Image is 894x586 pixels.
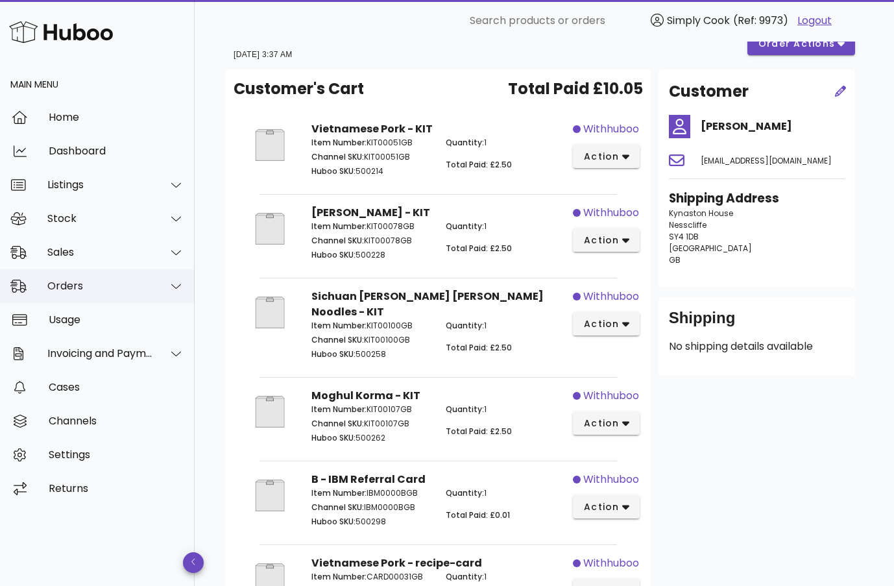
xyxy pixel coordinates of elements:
span: action [583,234,620,247]
strong: [PERSON_NAME] - KIT [311,205,430,220]
span: order actions [758,37,836,51]
span: Item Number: [311,487,367,498]
span: Item Number: [311,320,367,331]
span: Total Paid £10.05 [508,77,643,101]
div: Channels [49,415,184,427]
span: GB [669,254,681,265]
span: (Ref: 9973) [733,13,788,28]
span: Customer's Cart [234,77,364,101]
strong: Vietnamese Pork - KIT [311,121,433,136]
span: action [583,150,620,164]
span: Kynaston House [669,208,733,219]
span: Channel SKU: [311,418,364,429]
div: Dashboard [49,145,184,157]
p: 500228 [311,249,431,261]
h4: [PERSON_NAME] [701,119,845,134]
p: No shipping details available [669,339,845,354]
div: Shipping [669,308,845,339]
span: Channel SKU: [311,235,364,246]
span: Channel SKU: [311,502,364,513]
img: Huboo Logo [9,18,113,46]
span: Channel SKU: [311,151,364,162]
div: Settings [49,448,184,461]
div: Cases [49,381,184,393]
span: Nesscliffe [669,219,707,230]
strong: Moghul Korma - KIT [311,388,420,403]
p: KIT00107GB [311,418,431,430]
span: Total Paid: £2.50 [446,159,512,170]
button: action [573,228,640,252]
strong: Vietnamese Pork - recipe-card [311,555,482,570]
p: 500258 [311,348,431,360]
p: 500214 [311,165,431,177]
span: withhuboo [583,555,639,571]
span: withhuboo [583,289,639,304]
span: withhuboo [583,388,639,404]
p: CARD00031GB [311,571,431,583]
span: Item Number: [311,221,367,232]
img: Product Image [244,388,296,435]
span: Item Number: [311,404,367,415]
span: Huboo SKU: [311,516,356,527]
span: SY4 1DB [669,231,699,242]
span: Channel SKU: [311,334,364,345]
button: action [573,495,640,519]
div: Usage [49,313,184,326]
div: Invoicing and Payments [47,347,153,360]
span: Quantity: [446,320,484,331]
span: Simply Cook [667,13,730,28]
a: Logout [797,13,832,29]
span: withhuboo [583,205,639,221]
span: [GEOGRAPHIC_DATA] [669,243,752,254]
span: Huboo SKU: [311,348,356,360]
img: Product Image [244,205,296,252]
span: action [583,417,620,430]
span: Quantity: [446,487,484,498]
button: action [573,411,640,435]
span: Total Paid: £2.50 [446,342,512,353]
span: Total Paid: £2.50 [446,243,512,254]
p: KIT00051GB [311,137,431,149]
p: KIT00107GB [311,404,431,415]
strong: B - IBM Referral Card [311,472,426,487]
span: Huboo SKU: [311,249,356,260]
span: withhuboo [583,121,639,137]
small: [DATE] 3:37 AM [234,50,293,59]
button: action [573,145,640,168]
span: Quantity: [446,137,484,148]
div: Listings [47,178,153,191]
span: Quantity: [446,571,484,582]
p: 1 [446,221,565,232]
span: Quantity: [446,221,484,232]
span: withhuboo [583,472,639,487]
div: Returns [49,482,184,494]
span: Total Paid: £0.01 [446,509,510,520]
p: 1 [446,137,565,149]
strong: Sichuan [PERSON_NAME] [PERSON_NAME] Noodles - KIT [311,289,544,319]
p: 1 [446,571,565,583]
span: Item Number: [311,571,367,582]
button: action [573,312,640,336]
span: Huboo SKU: [311,432,356,443]
span: [EMAIL_ADDRESS][DOMAIN_NAME] [701,155,832,166]
p: KIT00078GB [311,221,431,232]
span: action [583,317,620,331]
div: Orders [47,280,153,292]
p: KIT00100GB [311,334,431,346]
p: 500298 [311,516,431,528]
p: 1 [446,320,565,332]
span: Item Number: [311,137,367,148]
p: KIT00051GB [311,151,431,163]
img: Product Image [244,472,296,519]
span: Total Paid: £2.50 [446,426,512,437]
span: Huboo SKU: [311,165,356,177]
div: Stock [47,212,153,225]
p: 1 [446,404,565,415]
h2: Customer [669,80,749,103]
img: Product Image [244,289,296,336]
img: Product Image [244,121,296,169]
p: KIT00078GB [311,235,431,247]
p: 500262 [311,432,431,444]
p: IBM0000BGB [311,487,431,499]
span: Quantity: [446,404,484,415]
